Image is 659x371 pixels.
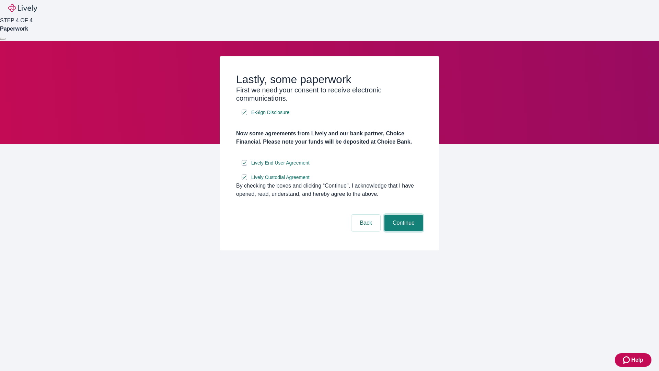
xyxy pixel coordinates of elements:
h2: Lastly, some paperwork [236,73,423,86]
svg: Zendesk support icon [623,356,631,364]
a: e-sign disclosure document [250,173,311,182]
span: Lively Custodial Agreement [251,174,310,181]
button: Back [351,215,380,231]
span: E-Sign Disclosure [251,109,289,116]
div: By checking the boxes and clicking “Continue", I acknowledge that I have opened, read, understand... [236,182,423,198]
img: Lively [8,4,37,12]
span: Help [631,356,643,364]
a: e-sign disclosure document [250,108,291,117]
button: Continue [384,215,423,231]
span: Lively End User Agreement [251,159,310,167]
a: e-sign disclosure document [250,159,311,167]
h3: First we need your consent to receive electronic communications. [236,86,423,102]
button: Zendesk support iconHelp [615,353,651,367]
h4: Now some agreements from Lively and our bank partner, Choice Financial. Please note your funds wi... [236,130,423,146]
